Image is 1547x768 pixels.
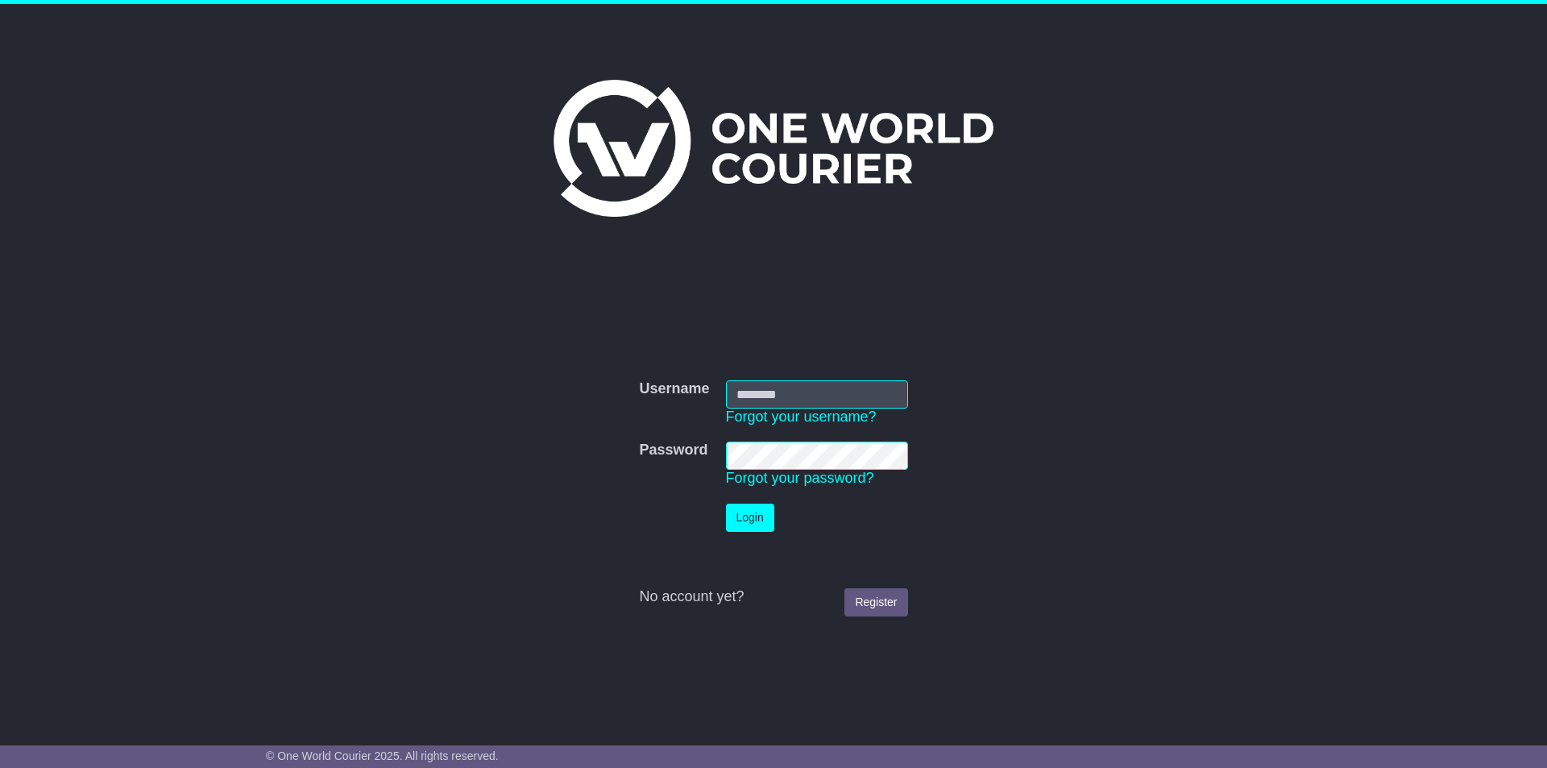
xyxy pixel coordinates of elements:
label: Username [639,380,709,398]
span: © One World Courier 2025. All rights reserved. [266,749,499,762]
label: Password [639,442,707,459]
a: Forgot your password? [726,470,874,486]
button: Login [726,504,774,532]
a: Forgot your username? [726,409,877,425]
div: No account yet? [639,588,907,606]
img: One World [554,80,993,217]
a: Register [844,588,907,616]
